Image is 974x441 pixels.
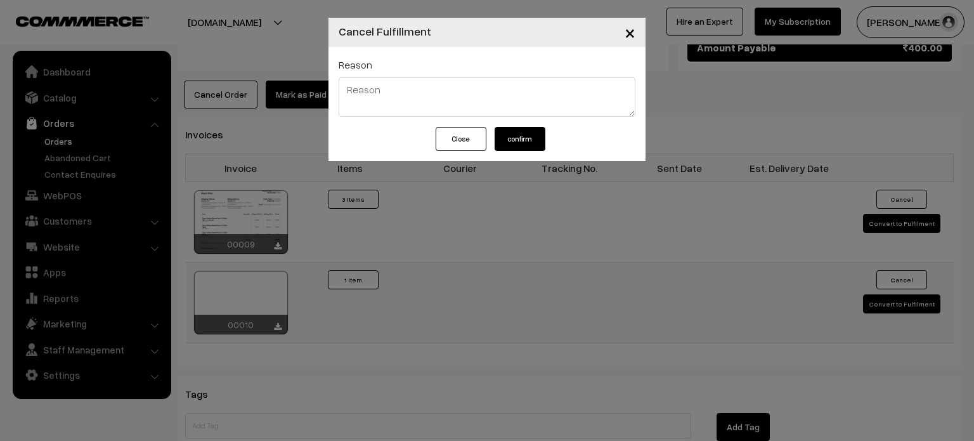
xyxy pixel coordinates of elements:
[614,13,646,52] button: Close
[339,57,372,72] label: Reason
[495,127,545,151] button: confirm
[339,23,431,40] h4: Cancel Fulfillment
[625,20,635,44] span: ×
[436,127,486,151] button: Close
